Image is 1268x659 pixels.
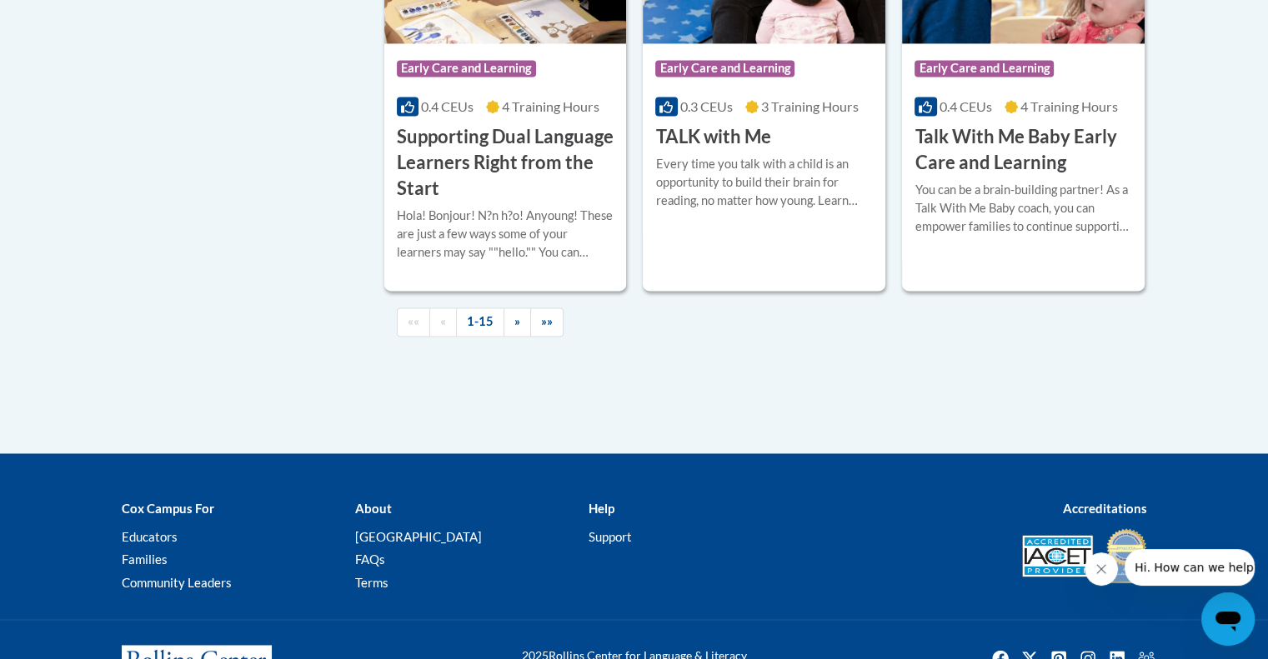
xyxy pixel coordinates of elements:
span: 4 Training Hours [1020,98,1118,114]
img: Accredited IACET® Provider [1022,535,1093,577]
h3: TALK with Me [655,124,770,150]
img: IDA® Accredited [1105,527,1147,585]
span: »» [541,314,553,328]
span: 3 Training Hours [761,98,859,114]
span: 0.3 CEUs [680,98,733,114]
a: [GEOGRAPHIC_DATA] [354,529,481,544]
span: « [440,314,446,328]
span: «« [408,314,419,328]
div: Hola! Bonjour! N?n h?o! Anyoung! These are just a few ways some of your learners may say ""hello.... [397,207,614,262]
a: Previous [429,307,457,337]
a: Families [122,552,168,567]
span: Early Care and Learning [915,60,1054,77]
b: Accreditations [1063,501,1147,516]
a: FAQs [354,552,384,567]
b: Help [588,501,614,516]
span: Early Care and Learning [397,60,536,77]
a: Next [504,307,531,337]
div: Every time you talk with a child is an opportunity to build their brain for reading, no matter ho... [655,155,873,210]
a: End [530,307,564,337]
a: Community Leaders [122,574,232,589]
iframe: Message from company [1125,549,1255,586]
a: Support [588,529,631,544]
a: 1-15 [456,307,504,337]
span: 0.4 CEUs [940,98,992,114]
h3: Talk With Me Baby Early Care and Learning [915,124,1132,176]
span: » [514,314,520,328]
h3: Supporting Dual Language Learners Right from the Start [397,124,614,201]
a: Educators [122,529,178,544]
a: Begining [397,307,430,337]
div: You can be a brain-building partner! As a Talk With Me Baby coach, you can empower families to co... [915,181,1132,236]
span: 4 Training Hours [502,98,599,114]
b: About [354,501,391,516]
b: Cox Campus For [122,501,214,516]
a: Terms [354,574,388,589]
span: Early Care and Learning [655,60,794,77]
iframe: Button to launch messaging window [1201,592,1255,646]
iframe: Close message [1085,552,1118,586]
span: 0.4 CEUs [421,98,474,114]
span: Hi. How can we help? [10,12,135,25]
